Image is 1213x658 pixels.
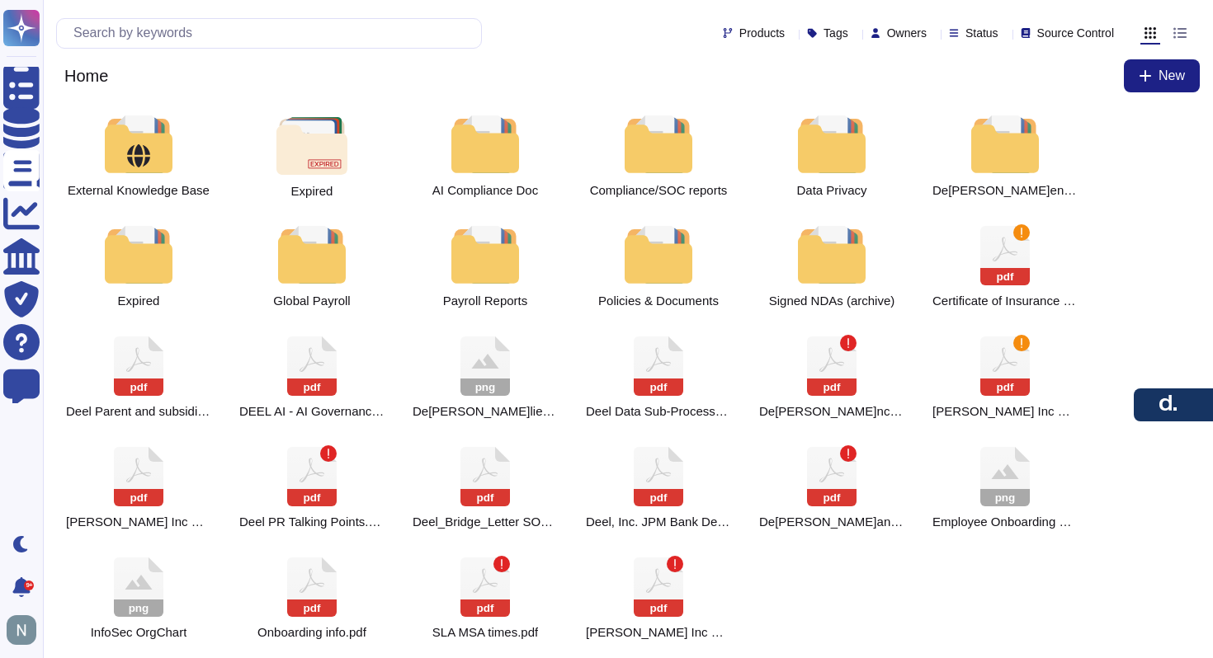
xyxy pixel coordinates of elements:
[239,515,385,529] span: Deel PR Talking Points.pdf
[759,404,904,419] span: Deel Inc - Bank Account Confirmation.pdf
[432,625,538,640] span: SLA MSA times.pdf
[291,185,333,197] span: Expired
[598,294,719,308] span: Policies & Documents
[66,515,211,529] span: Deel Inc Credit Check 2025.pdf
[66,404,211,419] span: Deel - Organization Chart .pptx.pdf
[887,27,927,39] span: Owners
[759,515,904,529] span: Deel's accounts used for client pay-ins in different countries.pdf
[932,404,1078,419] span: Deel Inc Certificate of Incumbency May 2024 (3).pdf
[276,117,347,175] img: folder
[3,612,48,648] button: user
[118,294,160,308] span: Expired
[68,183,210,198] span: External Knowledge Base
[56,63,116,88] span: Home
[1159,69,1185,82] span: New
[586,404,731,419] span: Deel Data Sub-Processors_LIVE.pdf
[586,515,731,529] span: Deel, Inc. 663168380 ACH & Wire Transaction Routing Instructions.pdf
[932,294,1078,308] span: COI Deel Inc 2025.pdf
[413,515,558,529] span: Deel_Bridge_Letter SOC 1 - 30_June_2025.pdf
[239,404,385,419] span: DEEL AI - AI Governance and Compliance Documentation (4).pdf
[1124,59,1200,92] button: New
[24,580,34,590] div: 9+
[1037,27,1114,39] span: Source Control
[413,404,558,419] span: Deel Clients.png
[65,19,481,48] input: Search by keywords
[796,183,866,198] span: Data Privacy
[932,515,1078,529] span: Employee Onboarding action:owner.png
[824,27,848,39] span: Tags
[739,27,785,39] span: Products
[965,27,998,39] span: Status
[7,615,36,645] img: user
[586,625,731,640] span: w9_-_2024.pdf
[590,183,728,198] span: Compliance/SOC reports
[257,625,366,640] span: Onboarding info.pdf
[273,294,350,308] span: Global Payroll
[932,183,1078,198] span: Deel Penetration Testing Attestation Letter
[769,294,895,308] span: Signed NDAs (archive)
[432,183,538,198] span: AI Compliance Doc
[91,625,187,640] span: InfoSec Team Org Chart.png
[443,294,528,308] span: Payroll Reports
